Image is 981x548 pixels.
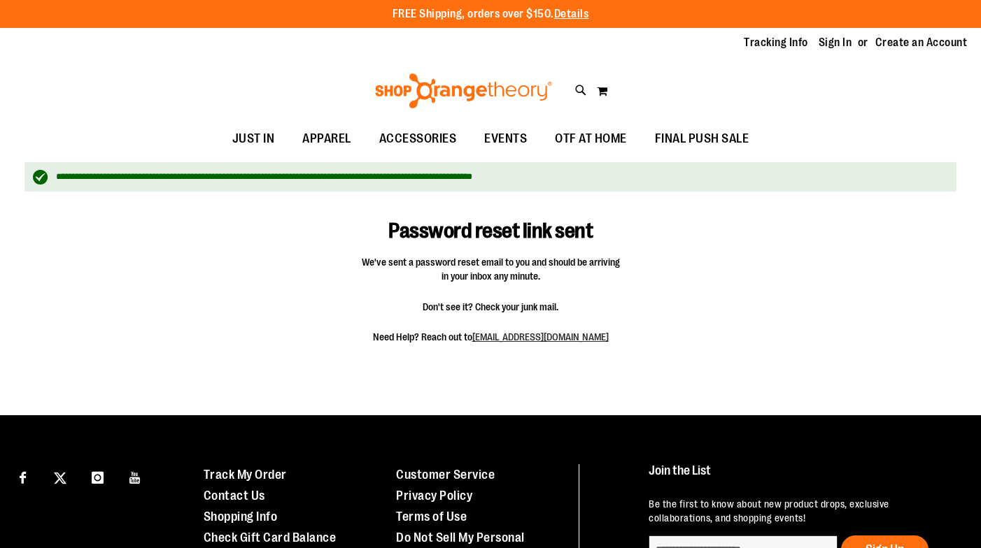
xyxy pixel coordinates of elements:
[123,464,148,489] a: Visit our Youtube page
[10,464,35,489] a: Visit our Facebook page
[361,300,620,314] span: Don't see it? Check your junk mail.
[396,510,467,524] a: Terms of Use
[361,330,620,344] span: Need Help? Reach out to
[470,123,541,155] a: EVENTS
[396,489,472,503] a: Privacy Policy
[555,123,627,154] span: OTF AT HOME
[819,35,852,50] a: Sign In
[379,123,457,154] span: ACCESSORIES
[48,464,73,489] a: Visit our X page
[361,255,620,283] span: We've sent a password reset email to you and should be arriving in your inbox any minute.
[649,464,954,490] h4: Join the List
[554,8,589,20] a: Details
[85,464,110,489] a: Visit our Instagram page
[649,497,954,525] p: Be the first to know about new product drops, exclusive collaborations, and shopping events!
[302,123,351,154] span: APPAREL
[232,123,275,154] span: JUST IN
[54,472,66,484] img: Twitter
[204,468,287,482] a: Track My Order
[218,123,289,155] a: JUST IN
[393,6,589,22] p: FREE Shipping, orders over $150.
[744,35,808,50] a: Tracking Info
[204,531,337,545] a: Check Gift Card Balance
[373,73,554,108] img: Shop Orangetheory
[396,468,495,482] a: Customer Service
[472,331,609,342] a: [EMAIL_ADDRESS][DOMAIN_NAME]
[484,123,527,154] span: EVENTS
[204,489,265,503] a: Contact Us
[327,199,654,243] h1: Password reset link sent
[204,510,278,524] a: Shopping Info
[875,35,968,50] a: Create an Account
[288,123,365,155] a: APPAREL
[365,123,471,155] a: ACCESSORIES
[655,123,749,154] span: FINAL PUSH SALE
[641,123,763,155] a: FINAL PUSH SALE
[541,123,641,155] a: OTF AT HOME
